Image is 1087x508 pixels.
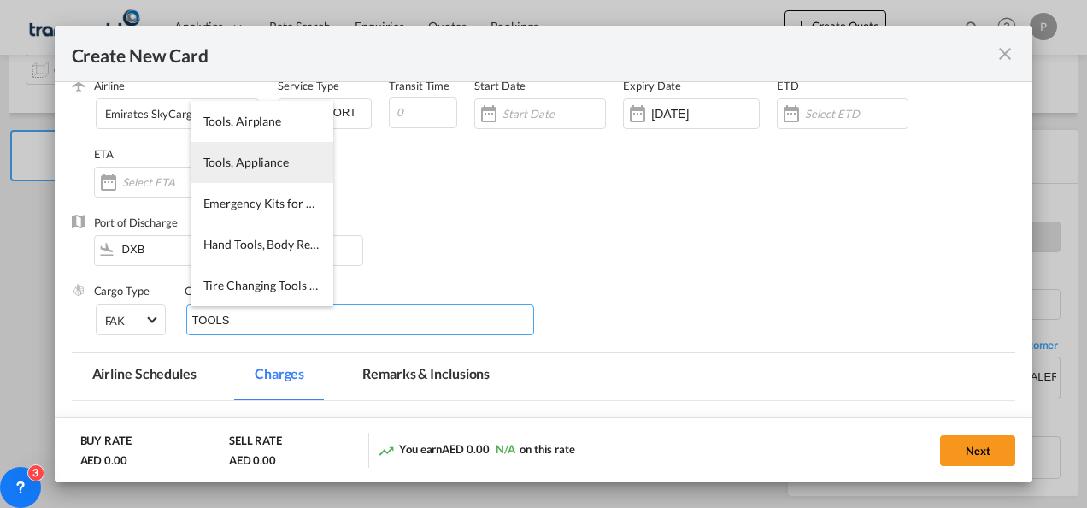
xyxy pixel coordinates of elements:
input: Enter Port of Discharge [103,236,362,262]
label: Port of Discharge [94,216,178,229]
span: Tools, Airplane [203,114,282,128]
md-chips-wrap: Chips container with autocompletion. Enter the text area, type text to search, and then use the u... [186,304,535,335]
span: Emergency Kits for Vehicles Including First Aid Kit, Tools, etc. [203,196,524,210]
div: BUY RATE [80,433,132,452]
md-tab-item: Remarks & Inclusions [342,353,510,400]
div: FAK [105,314,126,328]
label: Service Type [278,79,339,92]
div: Create New Card [72,43,996,64]
label: Cargo Type [94,284,150,298]
span: N/A [496,442,515,456]
button: Next [940,435,1015,466]
label: ETA [94,147,115,161]
md-dialog: Create New Card ... [55,26,1033,483]
md-icon: icon-trending-up [378,442,395,459]
label: Start Date [474,79,526,92]
div: AED 0.00 [80,452,127,468]
label: Airline [94,79,125,92]
input: Select ETA [122,175,225,189]
input: 0 [389,97,457,128]
div: Emirates SkyCargo (1168-EK / -) [105,107,267,121]
div: AED 0.00 [229,452,276,468]
span: Tire Changing Tools and Accessories: Lug Wrenches, Tire Gauges, Tire Mounting Lubricant, Tire Pum... [203,278,761,292]
label: Expiry Date [623,79,681,92]
input: Start Date [502,107,605,121]
md-select: Select Airline: Emirates SkyCargo (1168-EK / -) [96,98,260,129]
input: Select ETD [805,107,908,121]
label: Transit Time [389,79,449,92]
span: AED 0.00 [442,442,489,456]
md-tab-item: Charges [234,353,325,400]
md-select: Select Cargo type: FAK [96,304,166,335]
span: Hand Tools, Body Rebuilder's [203,237,355,251]
label: Commodity [185,284,241,298]
md-icon: icon-close fg-AAA8AD m-0 pointer [995,44,1015,64]
div: SELL RATE [229,433,282,452]
span: Tools, Appliance [203,155,289,169]
img: cargo.png [72,283,85,297]
div: You earn on this rate [378,441,575,459]
input: Expiry Date [651,107,759,121]
md-pagination-wrapper: Use the left and right arrow keys to navigate between tabs [72,353,528,400]
md-tab-item: Airline Schedules [72,353,217,400]
input: Enter Service Type [285,99,371,125]
label: ETD [777,79,799,92]
input: Chips input. [192,307,349,334]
